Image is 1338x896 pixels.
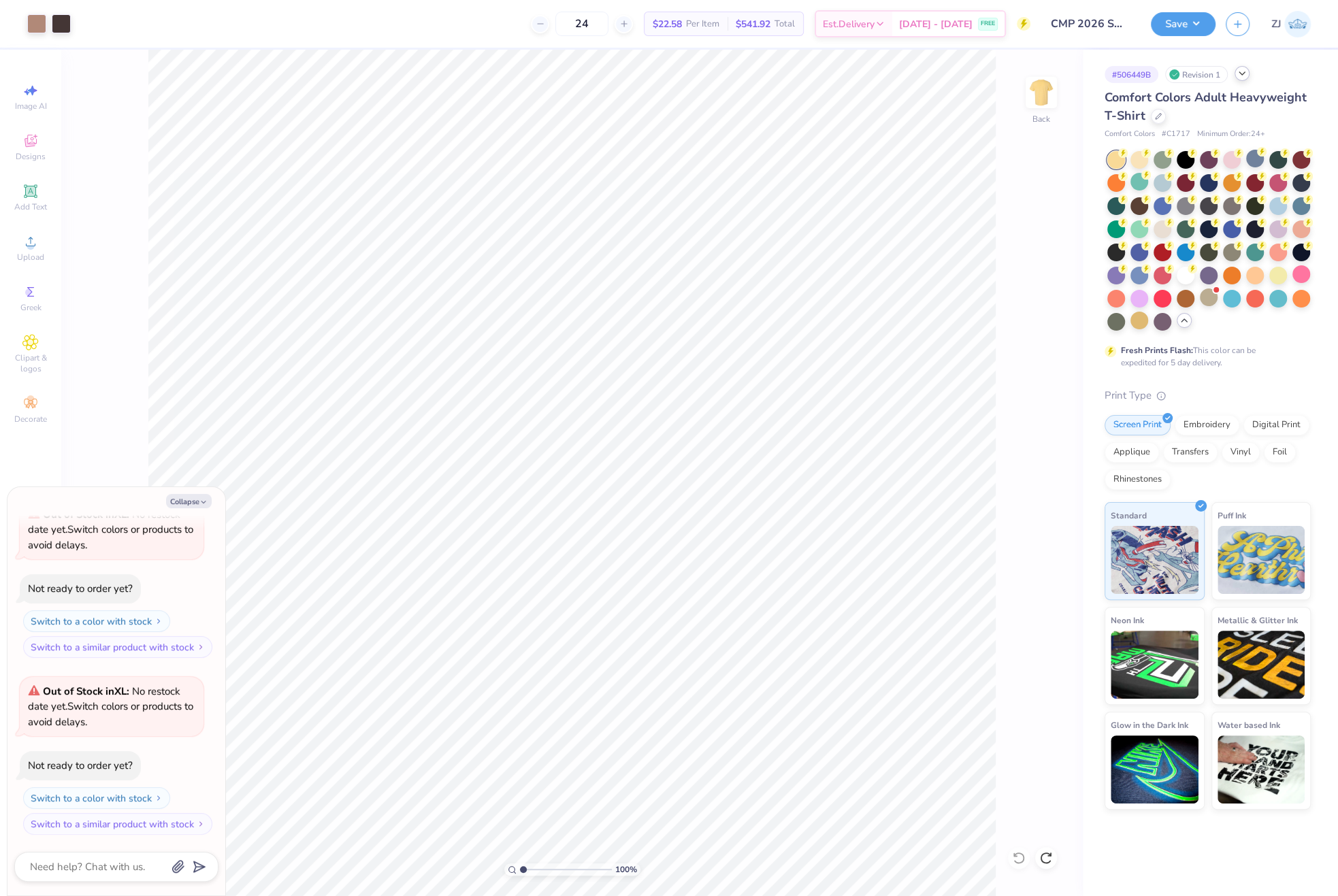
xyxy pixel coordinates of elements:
span: Decorate [14,414,47,425]
span: Designs [16,151,46,162]
div: Embroidery [1175,415,1239,435]
input: Untitled Design [1041,10,1141,37]
span: Switch colors or products to avoid delays. [28,508,193,552]
strong: Fresh Prints Flash: [1121,345,1193,356]
img: Water based Ink [1218,735,1305,803]
img: Switch to a color with stock [154,617,163,625]
span: $22.58 [653,17,682,31]
span: Greek [20,302,42,313]
button: Save [1151,12,1215,36]
span: Clipart & logos [7,352,54,374]
img: Switch to a similar product with stock [197,643,205,651]
span: Neon Ink [1111,613,1144,627]
span: ZJ [1271,16,1281,32]
span: Add Text [14,201,47,212]
div: Not ready to order yet? [28,582,133,595]
div: # 506449B [1105,66,1158,83]
span: 100 % [615,863,637,876]
div: Back [1032,113,1050,125]
span: Est. Delivery [823,17,875,31]
div: Applique [1105,442,1159,463]
div: Screen Print [1105,415,1171,435]
span: Standard [1111,508,1147,522]
button: Switch to a color with stock [23,787,170,809]
input: – – [555,12,608,36]
img: Standard [1111,526,1198,594]
button: Switch to a similar product with stock [23,636,212,658]
span: Minimum Order: 24 + [1197,129,1265,140]
span: Comfort Colors Adult Heavyweight T-Shirt [1105,89,1307,124]
div: Revision 1 [1165,66,1228,83]
img: Metallic & Glitter Ink [1218,631,1305,699]
span: Comfort Colors [1105,129,1155,140]
div: Print Type [1105,388,1311,403]
span: $541.92 [736,17,770,31]
span: Water based Ink [1218,718,1280,732]
span: # C1717 [1162,129,1190,140]
img: Back [1028,79,1055,106]
button: Switch to a color with stock [23,610,170,632]
span: Image AI [15,101,47,112]
span: Upload [17,252,44,263]
div: Transfers [1163,442,1218,463]
span: [DATE] - [DATE] [899,17,973,31]
div: Not ready to order yet? [28,759,133,772]
span: Glow in the Dark Ink [1111,718,1188,732]
div: Foil [1264,442,1296,463]
button: Switch to a similar product with stock [23,813,212,835]
div: Digital Print [1243,415,1309,435]
span: FREE [981,19,995,29]
img: Switch to a similar product with stock [197,820,205,828]
img: Glow in the Dark Ink [1111,735,1198,803]
button: Collapse [166,494,212,508]
span: Puff Ink [1218,508,1246,522]
img: Neon Ink [1111,631,1198,699]
strong: Out of Stock in XL : [43,508,132,521]
div: Vinyl [1222,442,1260,463]
div: Rhinestones [1105,469,1171,490]
span: Metallic & Glitter Ink [1218,613,1298,627]
a: ZJ [1271,11,1311,37]
img: Switch to a color with stock [154,794,163,802]
span: Per Item [686,17,719,31]
img: Puff Ink [1218,526,1305,594]
span: Total [774,17,795,31]
div: This color can be expedited for 5 day delivery. [1121,344,1288,369]
img: Zhor Junavee Antocan [1284,11,1311,37]
strong: Out of Stock in XL : [43,684,132,698]
span: Switch colors or products to avoid delays. [28,684,193,729]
